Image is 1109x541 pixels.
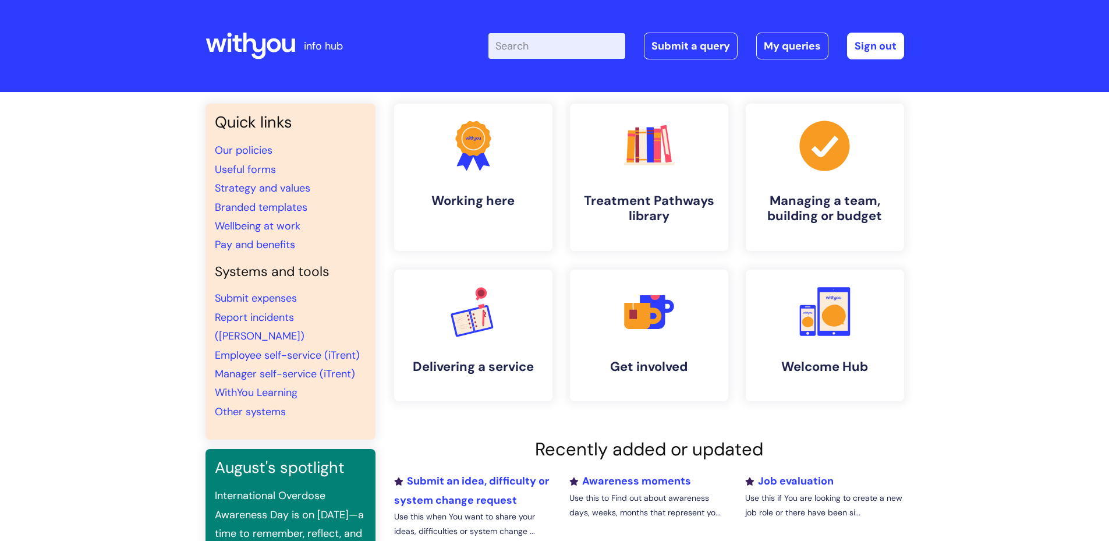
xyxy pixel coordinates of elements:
[569,474,691,488] a: Awareness moments
[488,33,904,59] div: | -
[847,33,904,59] a: Sign out
[394,510,552,539] p: Use this when You want to share your ideas, difficulties or system change ...
[746,270,904,401] a: Welcome Hub
[215,310,304,343] a: Report incidents ([PERSON_NAME])
[215,113,366,132] h3: Quick links
[215,367,355,381] a: Manager self-service (iTrent)
[394,474,549,507] a: Submit an idea, difficulty or system change request
[570,270,728,401] a: Get involved
[215,238,295,252] a: Pay and benefits
[215,264,366,280] h4: Systems and tools
[756,33,828,59] a: My queries
[215,162,276,176] a: Useful forms
[579,359,719,374] h4: Get involved
[746,104,904,251] a: Managing a team, building or budget
[579,193,719,224] h4: Treatment Pathways library
[215,200,307,214] a: Branded templates
[745,491,904,520] p: Use this if You are looking to create a new job role or there have been si...
[215,458,366,477] h3: August's spotlight
[215,405,286,419] a: Other systems
[745,474,834,488] a: Job evaluation
[488,33,625,59] input: Search
[644,33,738,59] a: Submit a query
[755,359,895,374] h4: Welcome Hub
[570,104,728,251] a: Treatment Pathways library
[403,359,543,374] h4: Delivering a service
[403,193,543,208] h4: Working here
[215,348,360,362] a: Employee self-service (iTrent)
[215,181,310,195] a: Strategy and values
[304,37,343,55] p: info hub
[394,104,552,251] a: Working here
[215,291,297,305] a: Submit expenses
[394,439,904,460] h2: Recently added or updated
[215,143,272,157] a: Our policies
[755,193,895,224] h4: Managing a team, building or budget
[215,219,300,233] a: Wellbeing at work
[394,270,552,401] a: Delivering a service
[215,386,297,399] a: WithYou Learning
[569,491,728,520] p: Use this to Find out about awareness days, weeks, months that represent yo...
